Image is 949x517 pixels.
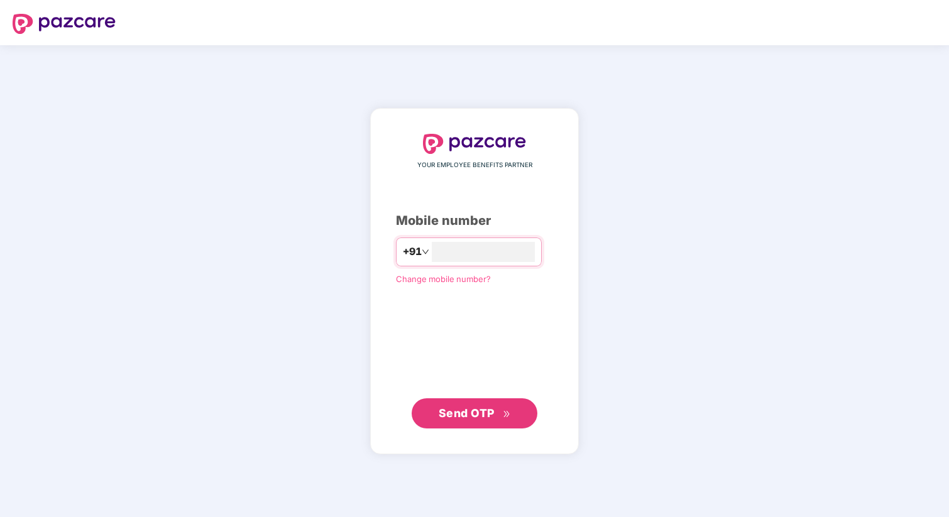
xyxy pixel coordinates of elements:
[439,406,495,420] span: Send OTP
[396,211,553,231] div: Mobile number
[412,398,537,428] button: Send OTPdouble-right
[396,274,491,284] a: Change mobile number?
[423,134,526,154] img: logo
[422,248,429,256] span: down
[403,244,422,259] span: +91
[417,160,532,170] span: YOUR EMPLOYEE BENEFITS PARTNER
[13,14,116,34] img: logo
[503,410,511,418] span: double-right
